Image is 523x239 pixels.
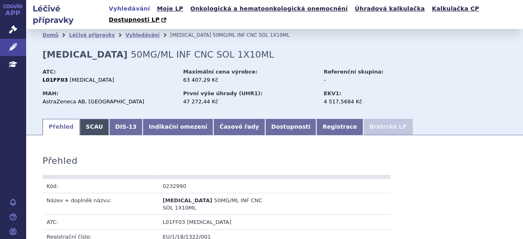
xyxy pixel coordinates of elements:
span: [MEDICAL_DATA] [163,197,212,203]
a: Léčivé přípravky [69,32,115,38]
div: 4 517,5684 Kč [324,98,416,105]
strong: [MEDICAL_DATA] [42,49,127,60]
strong: ATC: [42,69,56,75]
span: [MEDICAL_DATA] [187,219,231,225]
a: Vyhledávání [106,3,152,14]
span: [MEDICAL_DATA] [170,32,211,38]
span: 50MG/ML INF CNC SOL 1X10ML [131,49,274,60]
div: 47 272,44 Kč [183,98,316,105]
a: Přehled [42,119,80,135]
span: Dostupnosti LP [109,16,160,23]
div: - [324,76,416,84]
a: Domů [42,32,58,38]
span: [MEDICAL_DATA] [69,77,114,83]
a: DIS-13 [109,119,143,135]
a: Indikační omezení [143,119,213,135]
a: Onkologická a hematoonkologická onemocnění [188,3,351,14]
a: Dostupnosti [265,119,317,135]
h2: Léčivé přípravky [26,3,106,26]
div: 63 407,29 Kč [183,76,316,84]
span: 50MG/ML INF CNC SOL 1X10ML [213,32,290,38]
strong: Referenční skupina: [324,69,383,75]
strong: První výše úhrady (UHR1): [183,90,262,96]
a: Úhradová kalkulačka [352,3,427,14]
a: Moje LP [154,3,186,14]
h3: Přehled [42,156,78,166]
td: Kód: [42,179,159,193]
a: Časové řady [213,119,265,135]
div: AstraZeneca AB, [GEOGRAPHIC_DATA] [42,98,175,105]
strong: L01FF03 [42,77,68,83]
strong: MAH: [42,90,58,96]
a: SCAU [80,119,109,135]
a: Vyhledávání [125,32,159,38]
a: Kalkulačka CP [429,3,482,14]
strong: EKV1: [324,90,341,96]
span: L01FF03 [163,219,185,225]
a: Registrace [316,119,363,135]
td: 0232990 [159,179,275,193]
td: ATC: [42,215,159,229]
td: Název + doplněk názvu: [42,193,159,215]
strong: Maximální cena výrobce: [183,69,257,75]
a: Dostupnosti LP [106,14,170,26]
